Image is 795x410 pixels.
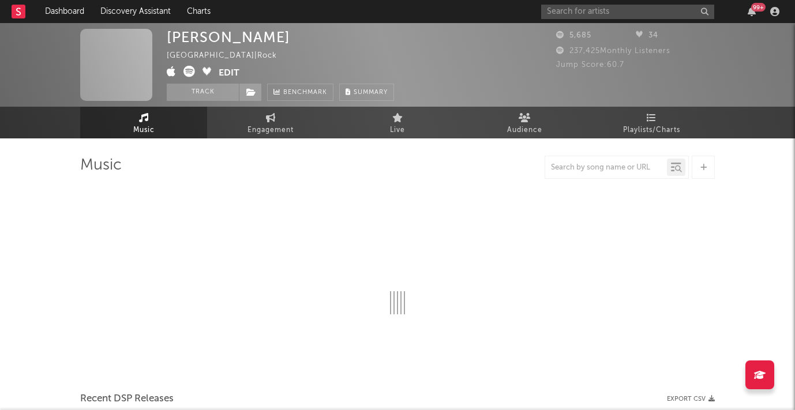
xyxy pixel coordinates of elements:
button: Summary [339,84,394,101]
span: Music [133,123,155,137]
div: [GEOGRAPHIC_DATA] | Rock [167,49,290,63]
a: Engagement [207,107,334,138]
button: Track [167,84,239,101]
a: Audience [461,107,588,138]
a: Playlists/Charts [588,107,715,138]
span: 237,425 Monthly Listeners [556,47,670,55]
a: Benchmark [267,84,333,101]
span: Playlists/Charts [623,123,680,137]
a: Music [80,107,207,138]
a: Live [334,107,461,138]
span: Audience [507,123,542,137]
span: Live [390,123,405,137]
span: Jump Score: 60.7 [556,61,624,69]
span: Engagement [247,123,294,137]
input: Search for artists [541,5,714,19]
span: Benchmark [283,86,327,100]
span: Recent DSP Releases [80,392,174,406]
button: Edit [219,66,239,80]
button: 99+ [748,7,756,16]
span: 34 [636,32,658,39]
div: 99 + [751,3,766,12]
input: Search by song name or URL [545,163,667,172]
div: [PERSON_NAME] [167,29,290,46]
span: 5,685 [556,32,591,39]
span: Summary [354,89,388,96]
button: Export CSV [667,396,715,403]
